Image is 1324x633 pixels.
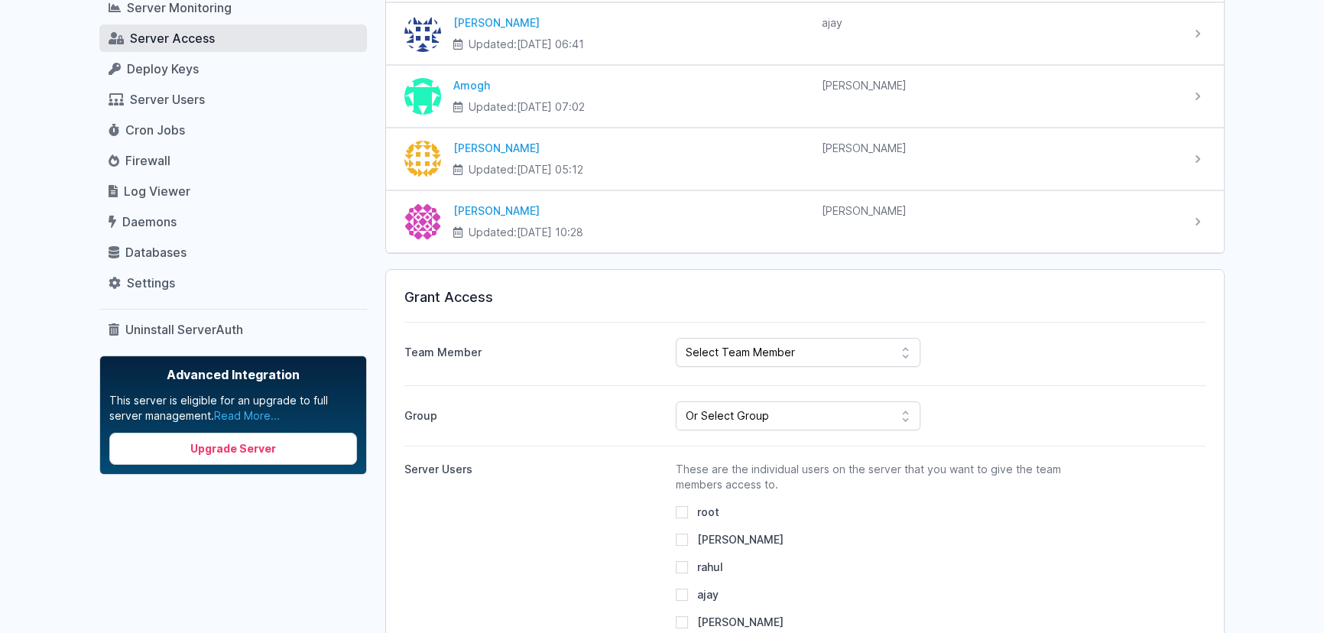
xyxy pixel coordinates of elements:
div: ajay [822,15,1178,31]
div: [PERSON_NAME] [453,203,810,219]
a: Christopher Sequeira [PERSON_NAME] Updated:[DATE] 10:28 [PERSON_NAME] [386,191,1224,252]
a: Daemons [99,208,367,235]
span: Settings [127,275,175,291]
span: Uninstall ServerAuth [125,322,243,337]
a: Log Viewer [99,177,367,205]
a: Databases [99,239,367,266]
a: Firewall [99,147,367,174]
time: [DATE] 10:28 [517,226,583,239]
h3: Grant Access [404,288,1206,307]
a: Uninstall ServerAuth [99,316,367,343]
span: Server Users [130,92,205,107]
img: Christopher Sequeira [404,203,441,240]
a: Server Users [99,86,367,113]
a: Vijendar Reddy [PERSON_NAME] Updated:[DATE] 05:12 [PERSON_NAME] [386,128,1224,190]
div: [PERSON_NAME] [822,141,1178,156]
img: Amogh [404,78,441,115]
span: Updated: [469,162,583,177]
span: Cron Jobs [125,122,185,138]
span: root [697,505,719,520]
img: Ajay Pareek [404,15,441,52]
a: Settings [99,269,367,297]
time: [DATE] 05:12 [517,163,583,176]
span: Deploy Keys [127,61,199,76]
div: [PERSON_NAME] [822,78,1178,93]
span: rahul [697,560,723,575]
span: Log Viewer [124,183,190,199]
a: Ajay Pareek [PERSON_NAME] Updated:[DATE] 06:41 ajay [386,3,1224,64]
time: [DATE] 06:41 [517,37,584,50]
div: [PERSON_NAME] [453,141,810,156]
span: [PERSON_NAME] [697,532,784,547]
a: Upgrade Server [109,433,357,465]
div: [PERSON_NAME] [822,203,1178,219]
label: Group [404,402,664,430]
label: Team Member [404,339,664,360]
span: ajay [697,587,719,602]
span: Updated: [469,37,584,52]
a: Amogh Amogh Updated:[DATE] 07:02 [PERSON_NAME] [386,66,1224,127]
span: Updated: [469,99,585,115]
span: Advanced Integration [109,365,357,384]
a: Cron Jobs [99,116,367,144]
p: This server is eligible for an upgrade to full server management. [109,393,357,424]
span: Firewall [125,153,170,168]
span: Updated: [469,225,583,240]
span: Server Access [130,31,215,46]
span: Databases [125,245,187,260]
div: [PERSON_NAME] [453,15,810,31]
a: Read More... [214,409,280,422]
a: Deploy Keys [99,55,367,83]
a: Server Access [99,24,367,52]
div: Amogh [453,78,810,93]
span: [PERSON_NAME] [697,615,784,630]
div: Server Users [404,462,664,477]
time: [DATE] 07:02 [517,100,585,113]
img: Vijendar Reddy [404,141,441,177]
span: Daemons [122,214,177,229]
p: These are the individual users on the server that you want to give the team members access to. [676,462,1067,492]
